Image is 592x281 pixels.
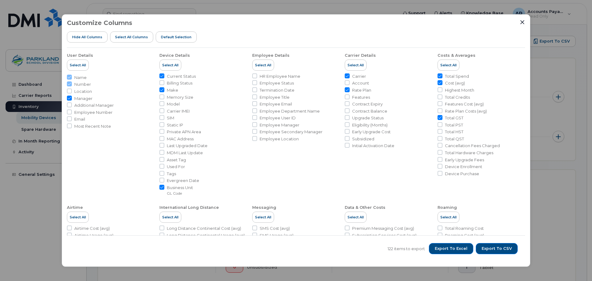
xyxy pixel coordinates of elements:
[260,101,292,107] span: Employee Email
[260,87,294,93] span: Termination Date
[260,94,290,100] span: Employee Title
[260,225,290,231] span: SMS Cost (avg)
[252,205,276,210] div: Messaging
[167,150,203,156] span: MDM Last Update
[167,122,183,128] span: Static IP
[167,185,193,191] span: Business Unit
[67,205,83,210] div: Airtime
[438,60,459,71] button: Select All
[352,80,369,86] span: Account
[167,108,190,114] span: Carrier IMEI
[429,243,473,254] button: Export to Excel
[67,53,93,58] div: User Details
[260,108,320,114] span: Employee Department Name
[162,63,179,68] span: Select All
[445,73,469,79] span: Total Spend
[167,87,178,93] span: Make
[445,171,479,177] span: Device Purchase
[352,122,388,128] span: Eligibility (Months)
[445,225,484,231] span: Total Roaming Cost
[445,157,484,163] span: Early Upgrade Fees
[159,205,219,210] div: International Long Distance
[167,225,241,231] span: Long Distance Continental Cost (avg)
[260,80,294,86] span: Employee Status
[159,212,181,223] button: Select All
[445,87,474,93] span: Highest Month
[445,122,463,128] span: Total PST
[388,246,425,252] span: 122 items to export
[167,171,176,177] span: Tags
[440,215,457,220] span: Select All
[445,101,484,107] span: Features Cost (avg)
[255,63,271,68] span: Select All
[352,101,383,107] span: Contract Expiry
[255,215,271,220] span: Select All
[435,246,467,251] span: Export to Excel
[445,115,463,121] span: Total GST
[74,110,113,115] span: Employee Number
[252,53,290,58] div: Employee Details
[167,164,185,170] span: Used For
[445,108,487,114] span: Rate Plan Costs (avg)
[72,35,102,39] span: Hide All Columns
[167,136,194,142] span: MAC Address
[167,233,245,238] span: Long Distance Continental Usage (avg)
[520,19,525,25] button: Close
[352,115,384,121] span: Upgrade Status
[74,89,92,94] span: Location
[74,75,87,81] span: Name
[74,233,113,238] span: Airtime Usage (avg)
[445,164,482,170] span: Device Enrollment
[352,225,414,231] span: Premium Messaging Cost (avg)
[345,212,367,223] button: Select All
[167,143,208,149] span: Last Upgraded Date
[347,63,364,68] span: Select All
[440,63,457,68] span: Select All
[345,205,385,210] div: Data & Other Costs
[74,102,114,108] span: Additional Manager
[260,115,296,121] span: Employee User ID
[167,129,201,135] span: Private APN Area
[345,60,367,71] button: Select All
[161,35,191,39] span: Default Selection
[74,116,85,122] span: Email
[352,94,370,100] span: Features
[445,233,484,238] span: Roaming Cost (avg)
[252,212,274,223] button: Select All
[167,191,182,196] small: GL Code
[482,246,512,251] span: Export to CSV
[156,31,197,43] button: Default Selection
[159,53,190,58] div: Device Details
[162,215,179,220] span: Select All
[167,157,186,163] span: Asset Tag
[260,136,299,142] span: Employee Location
[115,35,148,39] span: Select all Columns
[445,143,500,149] span: Cancellation Fees Charged
[476,243,518,254] button: Export to CSV
[352,73,366,79] span: Carrier
[438,53,475,58] div: Costs & Averages
[167,94,193,100] span: Memory Size
[167,115,174,121] span: SIM
[74,225,110,231] span: Airtime Cost (avg)
[70,215,86,220] span: Select All
[345,53,376,58] div: Carrier Details
[445,136,464,142] span: Total QST
[70,63,86,68] span: Select All
[445,80,465,86] span: Cost (avg)
[445,94,470,100] span: Total Credits
[74,123,111,129] span: Most Recent Note
[167,80,192,86] span: Billing Status
[438,205,457,210] div: Roaming
[260,233,294,238] span: SMS Usage (avg)
[260,129,323,135] span: Employee Secondary Manager
[74,81,91,87] span: Number
[260,122,299,128] span: Employee Manager
[445,150,493,156] span: Total Hardware Charges
[438,212,459,223] button: Select All
[110,31,154,43] button: Select all Columns
[260,73,300,79] span: HR Employee Name
[352,233,417,238] span: Subscription Services Cost (avg)
[167,178,199,184] span: Evergreen Date
[445,129,463,135] span: Total HST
